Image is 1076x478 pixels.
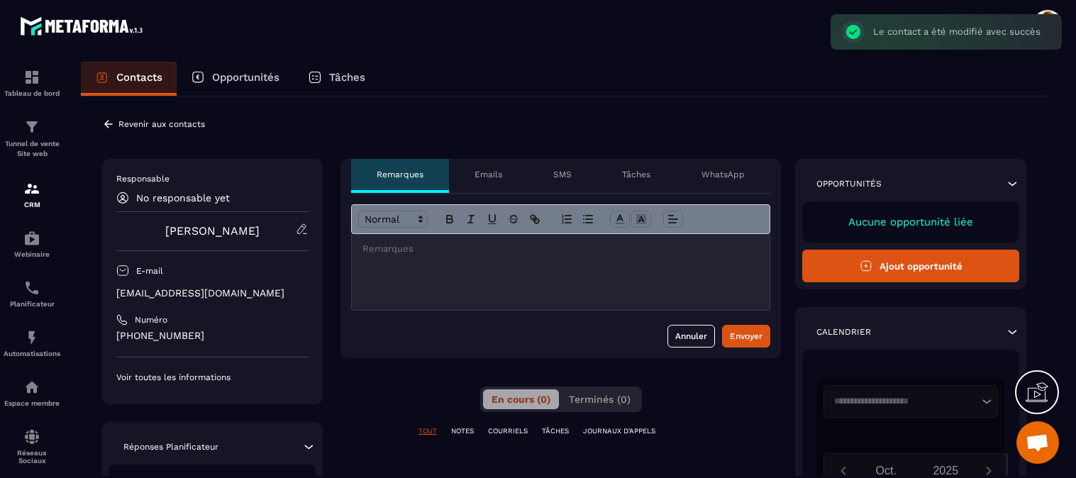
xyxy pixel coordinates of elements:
[483,389,559,409] button: En cours (0)
[583,426,655,436] p: JOURNAUX D'APPELS
[4,269,60,318] a: schedulerschedulerPlanificateur
[177,62,294,96] a: Opportunités
[4,89,60,97] p: Tableau de bord
[492,394,550,405] span: En cours (0)
[329,71,365,84] p: Tâches
[116,372,309,383] p: Voir toutes les informations
[4,449,60,465] p: Réseaux Sociaux
[4,250,60,258] p: Webinaire
[542,426,569,436] p: TÂCHES
[116,329,309,343] p: [PHONE_NUMBER]
[23,329,40,346] img: automations
[4,368,60,418] a: automationsautomationsEspace membre
[23,230,40,247] img: automations
[4,201,60,209] p: CRM
[116,173,309,184] p: Responsable
[4,58,60,108] a: formationformationTableau de bord
[4,139,60,159] p: Tunnel de vente Site web
[23,279,40,296] img: scheduler
[4,399,60,407] p: Espace membre
[418,426,437,436] p: TOUT
[560,389,639,409] button: Terminés (0)
[81,62,177,96] a: Contacts
[4,169,60,219] a: formationformationCRM
[135,314,167,326] p: Numéro
[212,71,279,84] p: Opportunités
[553,169,572,180] p: SMS
[23,118,40,135] img: formation
[136,265,163,277] p: E-mail
[4,318,60,368] a: automationsautomationsAutomatisations
[116,71,162,84] p: Contacts
[730,329,762,343] div: Envoyer
[622,169,650,180] p: Tâches
[1016,421,1059,464] div: Ouvrir le chat
[136,192,230,204] p: No responsable yet
[569,394,631,405] span: Terminés (0)
[294,62,379,96] a: Tâches
[475,169,502,180] p: Emails
[116,287,309,300] p: [EMAIL_ADDRESS][DOMAIN_NAME]
[722,325,770,348] button: Envoyer
[23,428,40,445] img: social-network
[4,300,60,308] p: Planificateur
[165,224,260,238] a: [PERSON_NAME]
[802,250,1019,282] button: Ajout opportunité
[667,325,715,348] button: Annuler
[816,216,1005,228] p: Aucune opportunité liée
[451,426,474,436] p: NOTES
[20,13,148,39] img: logo
[4,219,60,269] a: automationsautomationsWebinaire
[23,180,40,197] img: formation
[701,169,745,180] p: WhatsApp
[23,69,40,86] img: formation
[488,426,528,436] p: COURRIELS
[4,418,60,475] a: social-networksocial-networkRéseaux Sociaux
[377,169,423,180] p: Remarques
[816,326,871,338] p: Calendrier
[123,441,218,452] p: Réponses Planificateur
[816,178,882,189] p: Opportunités
[118,119,205,129] p: Revenir aux contacts
[23,379,40,396] img: automations
[4,350,60,357] p: Automatisations
[4,108,60,169] a: formationformationTunnel de vente Site web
